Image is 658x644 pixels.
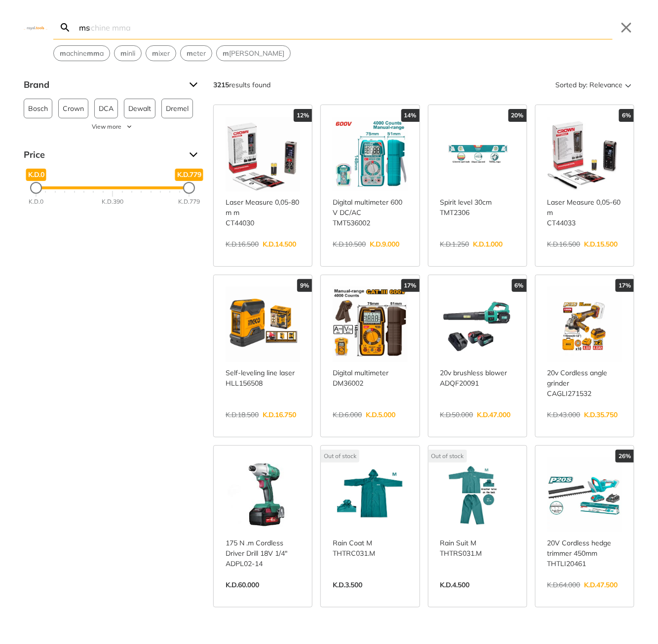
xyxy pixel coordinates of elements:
span: Crown [63,99,84,118]
button: Select suggestion: mixer [146,46,176,61]
span: inli [120,48,135,59]
span: [PERSON_NAME] [223,48,284,59]
span: eter [187,48,206,59]
div: K.D.779 [178,198,200,207]
span: Brand [24,77,182,93]
div: 26% [616,450,634,463]
button: Crown [58,99,88,118]
div: Suggestion: meter [180,45,212,61]
button: Bosch [24,99,52,118]
div: Minimum Price [30,182,42,194]
span: Relevance [589,77,622,93]
button: View more [24,122,201,131]
div: Suggestion: metro [216,45,291,61]
span: View more [92,122,121,131]
div: results found [213,77,271,93]
strong: m [87,49,93,58]
button: Close [619,20,634,36]
button: Select suggestion: machine mma [54,46,110,61]
div: 20% [508,109,527,122]
button: Select suggestion: meter [181,46,212,61]
strong: m [187,49,193,58]
button: Sorted by:Relevance Sort [553,77,634,93]
div: 12% [294,109,312,122]
span: Dewalt [128,99,151,118]
div: 9% [297,279,312,292]
div: Out of stock [428,450,467,463]
span: DCA [99,99,114,118]
svg: Search [59,22,71,34]
strong: 3215 [213,80,229,89]
strong: m [60,49,66,58]
span: Dremel [166,99,189,118]
button: Dewalt [124,99,155,118]
div: 14% [401,109,420,122]
span: Price [24,147,182,163]
strong: m [152,49,158,58]
img: Close [24,25,47,30]
div: Out of stock [321,450,359,463]
div: Suggestion: minli [114,45,142,61]
div: 17% [616,279,634,292]
input: Search… [77,16,613,39]
div: 17% [401,279,420,292]
span: ixer [152,48,170,59]
div: Suggestion: mixer [146,45,176,61]
div: 6% [512,279,527,292]
span: Bosch [28,99,48,118]
strong: m [223,49,229,58]
span: achine a [60,48,104,59]
button: Select suggestion: minli [115,46,141,61]
div: Maximum Price [183,182,195,194]
strong: m [120,49,127,58]
div: K.D.0 [29,198,43,207]
div: Suggestion: machine mma [53,45,110,61]
button: Dremel [161,99,193,118]
div: K.D.390 [102,198,123,207]
svg: Sort [622,79,634,91]
strong: m [93,49,100,58]
button: Select suggestion: metro [217,46,290,61]
button: DCA [94,99,118,118]
div: 6% [619,109,634,122]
